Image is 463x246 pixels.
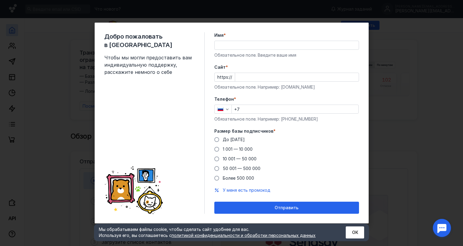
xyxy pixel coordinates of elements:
[214,116,359,122] div: Обязательное поле. Например: [PHONE_NUMBER]
[223,166,260,171] span: 50 001 — 500 000
[104,32,195,49] span: Добро пожаловать в [GEOGRAPHIC_DATA]
[214,202,359,214] button: Отправить
[214,128,273,134] span: Размер базы подписчиков
[223,156,257,161] span: 10 001 — 50 000
[346,226,364,238] button: ОК
[214,96,234,102] span: Телефон
[214,84,359,90] div: Обязательное поле. Например: [DOMAIN_NAME]
[214,52,359,58] div: Обязательное поле. Введите ваше имя
[223,187,270,193] button: У меня есть промокод
[172,233,316,238] a: политикой конфиденциальности и обработки персональных данных
[214,32,224,38] span: Имя
[223,188,270,193] span: У меня есть промокод
[214,64,226,70] span: Cайт
[223,175,254,181] span: Более 500 000
[99,226,331,238] div: Мы обрабатываем файлы cookie, чтобы сделать сайт удобнее для вас. Используя его, вы соглашаетесь c
[223,147,253,152] span: 1 001 — 10 000
[104,54,195,76] span: Чтобы мы могли предоставить вам индивидуальную поддержку, расскажите немного о себе
[275,205,298,210] span: Отправить
[223,137,245,142] span: До [DATE]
